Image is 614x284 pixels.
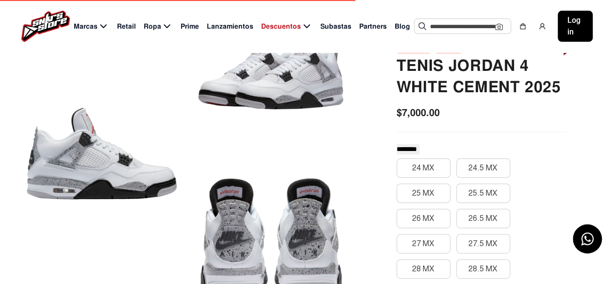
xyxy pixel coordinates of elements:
span: Partners [359,21,387,32]
span: Retail [117,21,136,32]
button: 24.5 MX [456,158,510,178]
span: $7,000.00 [397,105,440,120]
button: 28.5 MX [456,259,510,279]
button: 27 MX [397,234,450,253]
span: Marcas [74,21,98,32]
button: 26.5 MX [456,209,510,228]
span: Blog [395,21,410,32]
img: Buscar [418,22,426,30]
img: shopping [519,22,527,30]
span: Descuentos [261,21,301,32]
button: 24 MX [397,158,450,178]
button: 26 MX [397,209,450,228]
span: Subastas [320,21,351,32]
button: 25 MX [397,184,450,203]
span: Prime [181,21,199,32]
button: 28 MX [397,259,450,279]
img: logo [21,11,70,42]
img: user [538,22,546,30]
span: Ropa [144,21,161,32]
span: Log in [567,15,583,38]
button: 27.5 MX [456,234,510,253]
h2: TENIS JORDAN 4 WHITE CEMENT 2025 [397,55,567,98]
img: Cámara [495,23,503,31]
span: Lanzamientos [207,21,253,32]
button: 25.5 MX [456,184,510,203]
